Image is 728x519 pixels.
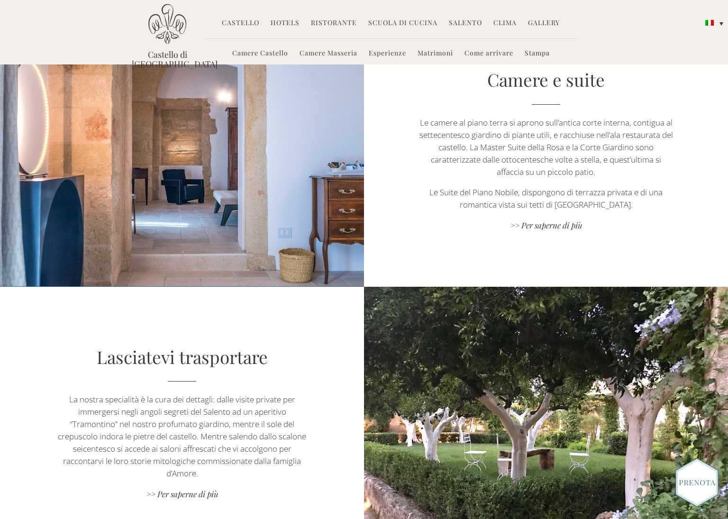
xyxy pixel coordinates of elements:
a: Camere Masseria [300,48,357,59]
a: Gallery [528,18,560,29]
a: Scuola di Cucina [368,18,437,29]
img: Italiano [705,20,714,26]
a: Esperienze [369,48,406,59]
a: Camere e suite [487,68,605,91]
p: Le Suite del Piano Nobile, dispongono di terrazza privata e di una romantica vista sui tetti di [... [419,186,673,211]
a: Ristorante [311,18,357,29]
a: Come arrivare [464,48,513,59]
a: Hotels [271,18,300,29]
a: Salento [449,18,482,29]
p: Le camere al piano terra si aprono sull’antica corte interna, contigua al settecentesco giardino ... [419,117,673,178]
a: Matrimoni [418,48,453,59]
a: Castello di [GEOGRAPHIC_DATA] [132,50,203,69]
a: Stampa [525,48,550,59]
a: Lasciatevi trasportare [97,345,268,368]
a: >> Per saperne di più [55,489,309,501]
a: >> Per saperne di più [419,220,673,233]
p: La nostra specialità è la cura dei dettagli: dalle visite private per immergersi negli angoli seg... [55,393,309,480]
img: Book_Button_Italian.png [675,458,719,507]
a: Clima [493,18,517,29]
img: Castello di Ugento [148,4,186,44]
a: Camere Castello [232,48,288,59]
a: Castello [222,18,259,29]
